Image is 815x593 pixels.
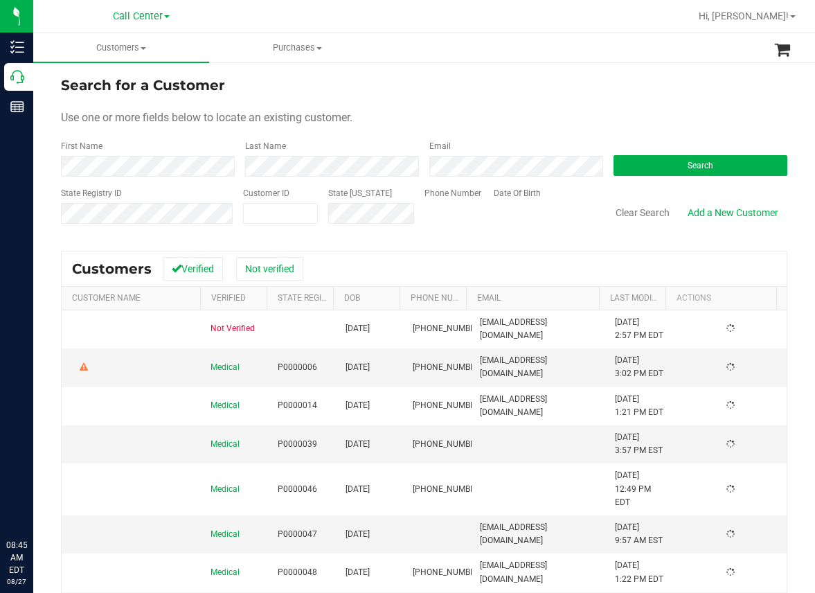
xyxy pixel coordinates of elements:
inline-svg: Call Center [10,70,24,84]
a: Purchases [209,33,385,62]
button: Verified [163,257,223,281]
span: [DATE] [346,399,370,412]
span: [DATE] 2:57 PM EDT [615,316,663,342]
span: Medical [211,438,240,451]
a: Add a New Customer [679,201,787,224]
span: [DATE] [346,566,370,579]
a: Phone Number [411,293,474,303]
a: DOB [344,293,360,303]
span: Medical [211,361,240,374]
label: Last Name [245,140,286,152]
span: Medical [211,399,240,412]
span: [PHONE_NUMBER] [413,483,482,496]
a: Customer Name [72,293,141,303]
span: [DATE] 3:57 PM EST [615,431,663,457]
label: State [US_STATE] [328,187,392,200]
span: [DATE] [346,322,370,335]
span: P0000048 [278,566,317,579]
a: Last Modified [610,293,669,303]
span: [DATE] 1:21 PM EDT [615,393,663,419]
span: P0000006 [278,361,317,374]
label: State Registry ID [61,187,122,200]
a: State Registry Id [278,293,350,303]
div: Actions [677,293,771,303]
span: Medical [211,528,240,541]
a: Customers [33,33,209,62]
span: Call Center [113,10,163,22]
span: Medical [211,483,240,496]
button: Search [614,155,787,176]
span: P0000014 [278,399,317,412]
span: [EMAIL_ADDRESS][DOMAIN_NAME] [480,316,598,342]
label: Phone Number [424,187,481,200]
p: 08/27 [6,576,27,587]
span: Use one or more fields below to locate an existing customer. [61,111,352,124]
span: P0000047 [278,528,317,541]
label: First Name [61,140,102,152]
span: Not Verified [211,322,255,335]
span: [EMAIL_ADDRESS][DOMAIN_NAME] [480,521,598,547]
inline-svg: Reports [10,100,24,114]
span: Purchases [210,42,384,54]
span: Medical [211,566,240,579]
span: [DATE] 9:57 AM EST [615,521,663,547]
span: [DATE] 12:49 PM EDT [615,469,665,509]
span: [DATE] 1:22 PM EDT [615,559,663,585]
a: Email [477,293,501,303]
span: [DATE] [346,528,370,541]
span: [DATE] 3:02 PM EDT [615,354,663,380]
p: 08:45 AM EDT [6,539,27,576]
span: P0000046 [278,483,317,496]
span: [DATE] [346,361,370,374]
inline-svg: Inventory [10,40,24,54]
span: [PHONE_NUMBER] [413,566,482,579]
label: Email [429,140,451,152]
span: Customers [33,42,209,54]
span: [PHONE_NUMBER] [413,322,482,335]
a: Verified [211,293,246,303]
span: [EMAIL_ADDRESS][DOMAIN_NAME] [480,354,598,380]
label: Customer ID [243,187,289,200]
span: [PHONE_NUMBER] [413,361,482,374]
span: P0000039 [278,438,317,451]
span: [PHONE_NUMBER] [413,399,482,412]
span: Customers [72,260,152,277]
span: [EMAIL_ADDRESS][DOMAIN_NAME] [480,393,598,419]
label: Date Of Birth [494,187,541,200]
span: Search for a Customer [61,77,225,94]
div: Warning - Level 2 [78,361,90,374]
span: Search [688,161,713,170]
span: [DATE] [346,483,370,496]
span: [EMAIL_ADDRESS][DOMAIN_NAME] [480,559,598,585]
span: Hi, [PERSON_NAME]! [699,10,789,21]
button: Not verified [236,257,303,281]
span: [PHONE_NUMBER] [413,438,482,451]
button: Clear Search [607,201,679,224]
span: [DATE] [346,438,370,451]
